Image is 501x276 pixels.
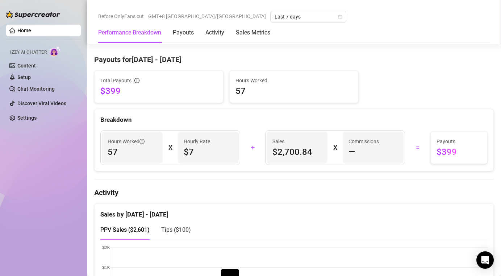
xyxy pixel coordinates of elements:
div: Breakdown [100,115,488,125]
img: logo-BBDzfeDw.svg [6,11,60,18]
span: 57 [108,146,157,158]
span: Last 7 days [275,11,342,22]
div: + [245,142,261,153]
div: Sales Metrics [236,28,270,37]
span: Total Payouts [100,77,131,85]
img: AI Chatter [50,46,61,57]
article: Hourly Rate [184,137,210,145]
div: Open Intercom Messenger [476,251,494,269]
span: PPV Sales ( $2,601 ) [100,226,150,233]
span: — [348,146,355,158]
span: Hours Worked [108,137,145,145]
a: Content [17,63,36,69]
div: Payouts [173,28,194,37]
article: Commissions [348,137,379,145]
span: info-circle [139,139,145,144]
span: $2,700.84 [272,146,322,158]
span: $399 [100,85,217,97]
span: $399 [437,146,481,158]
div: X [333,142,337,153]
h4: Activity [94,188,494,198]
a: Discover Viral Videos [17,100,66,106]
span: $7 [184,146,233,158]
span: GMT+8 [GEOGRAPHIC_DATA]/[GEOGRAPHIC_DATA] [148,11,266,22]
span: calendar [338,15,342,19]
span: Tips ( $100 ) [161,226,191,233]
a: Settings [17,115,37,121]
h4: Payouts for [DATE] - [DATE] [94,54,494,65]
a: Home [17,28,31,33]
a: Setup [17,74,31,80]
div: = [409,142,426,153]
span: 57 [235,85,352,97]
span: Hours Worked [235,77,352,85]
a: Chat Monitoring [17,86,55,92]
div: X [168,142,172,153]
span: Before OnlyFans cut [98,11,144,22]
div: Sales by [DATE] - [DATE] [100,204,488,219]
span: info-circle [134,78,139,83]
div: Performance Breakdown [98,28,161,37]
span: Izzy AI Chatter [10,49,47,56]
span: Payouts [437,137,481,145]
div: Activity [205,28,224,37]
span: Sales [272,137,322,145]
